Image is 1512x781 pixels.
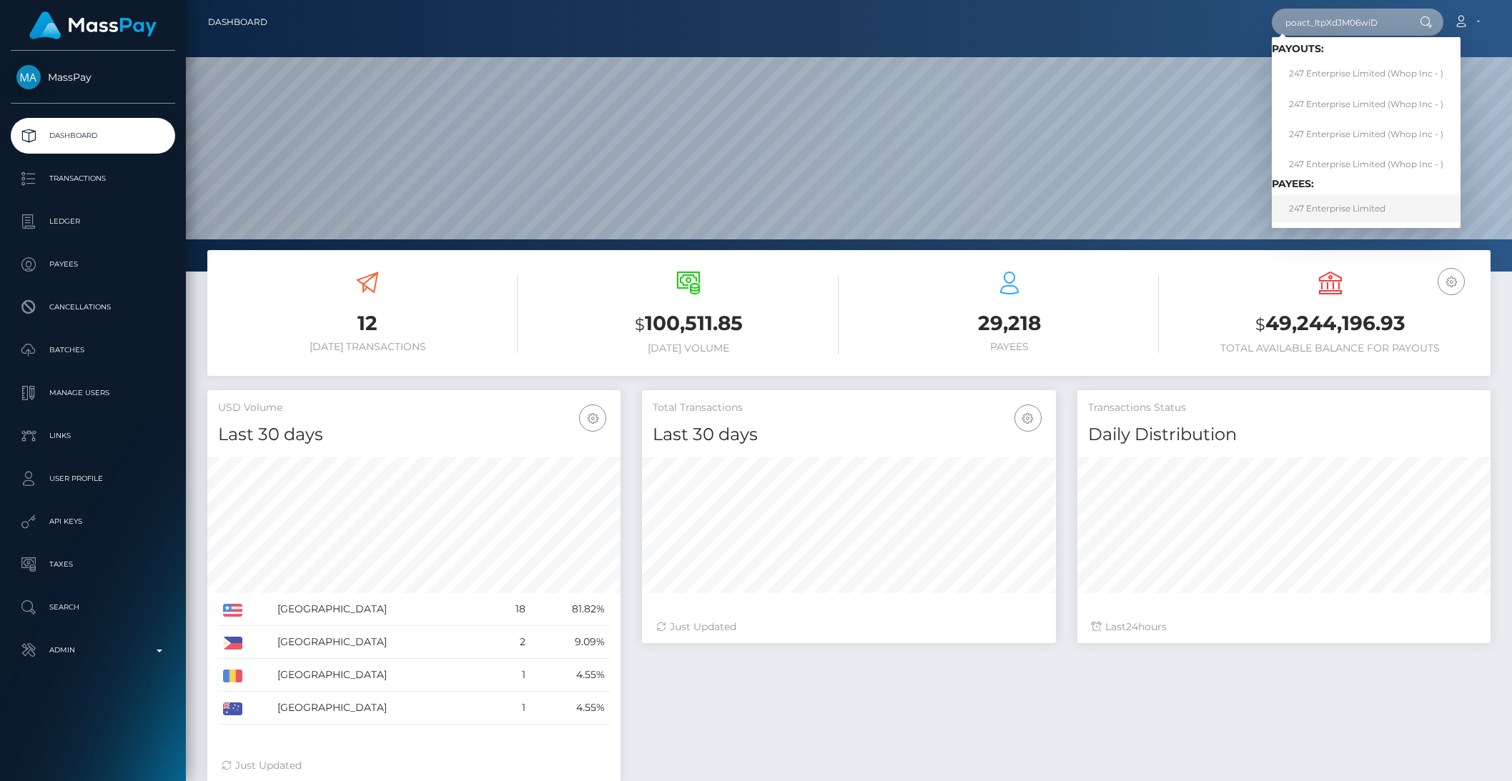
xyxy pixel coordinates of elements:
p: Search [16,597,169,618]
a: 247 Enterprise Limited (Whop Inc - ) [1272,91,1461,117]
h5: Transactions Status [1088,401,1480,415]
p: Manage Users [16,382,169,404]
h5: Total Transactions [653,401,1044,415]
a: Links [11,418,175,454]
a: Manage Users [11,375,175,411]
td: 4.55% [530,659,610,692]
h6: Payouts: [1272,43,1461,55]
p: User Profile [16,468,169,489]
td: 1 [493,659,530,692]
img: AU.png [223,702,242,715]
a: Dashboard [208,7,267,37]
span: 24 [1126,620,1138,633]
a: Taxes [11,547,175,582]
a: User Profile [11,461,175,497]
td: [GEOGRAPHIC_DATA] [272,692,493,725]
h4: Last 30 days [218,422,610,447]
p: Taxes [16,554,169,575]
a: 247 Enterprise Limited (Whop Inc - ) [1272,121,1461,147]
h3: 12 [218,309,518,337]
h3: 29,218 [860,309,1160,337]
div: Just Updated [222,758,606,773]
p: Transactions [16,168,169,189]
input: Search... [1272,9,1406,36]
a: Cancellations [11,289,175,325]
td: 81.82% [530,593,610,626]
a: Ledger [11,204,175,239]
a: Admin [11,632,175,668]
td: [GEOGRAPHIC_DATA] [272,659,493,692]
small: $ [635,314,645,334]
h6: Payees [860,341,1160,353]
h6: [DATE] Transactions [218,341,518,353]
h3: 49,244,196.93 [1180,309,1480,339]
td: [GEOGRAPHIC_DATA] [272,626,493,659]
small: $ [1255,314,1265,334]
td: 1 [493,692,530,725]
img: RO.png [223,670,242,682]
h3: 100,511.85 [539,309,839,339]
a: 247 Enterprise Limited [1272,195,1461,222]
a: API Keys [11,504,175,539]
div: Just Updated [656,620,1041,635]
td: 2 [493,626,530,659]
p: Ledger [16,211,169,232]
img: MassPay [16,65,41,89]
a: Dashboard [11,118,175,154]
p: Links [16,425,169,447]
img: MassPay Logo [29,11,157,39]
span: MassPay [11,71,175,84]
p: Batches [16,339,169,361]
a: Payees [11,247,175,282]
a: Batches [11,332,175,368]
h6: Total Available Balance for Payouts [1180,342,1480,354]
td: 18 [493,593,530,626]
td: 9.09% [530,626,610,659]
img: US.png [223,604,242,617]
p: Cancellations [16,297,169,318]
img: PH.png [223,637,242,650]
a: 247 Enterprise Limited (Whop Inc - ) [1272,61,1461,87]
p: Payees [16,254,169,275]
h6: [DATE] Volume [539,342,839,354]
td: 4.55% [530,692,610,725]
h4: Daily Distribution [1088,422,1480,447]
a: Search [11,590,175,625]
p: API Keys [16,511,169,532]
div: Last hours [1092,620,1476,635]
h5: USD Volume [218,401,610,415]
h6: Payees: [1272,178,1461,190]
p: Dashboard [16,125,169,146]
a: 247 Enterprise Limited (Whop Inc - ) [1272,151,1461,177]
td: [GEOGRAPHIC_DATA] [272,593,493,626]
a: Transactions [11,161,175,197]
p: Admin [16,640,169,661]
h4: Last 30 days [653,422,1044,447]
